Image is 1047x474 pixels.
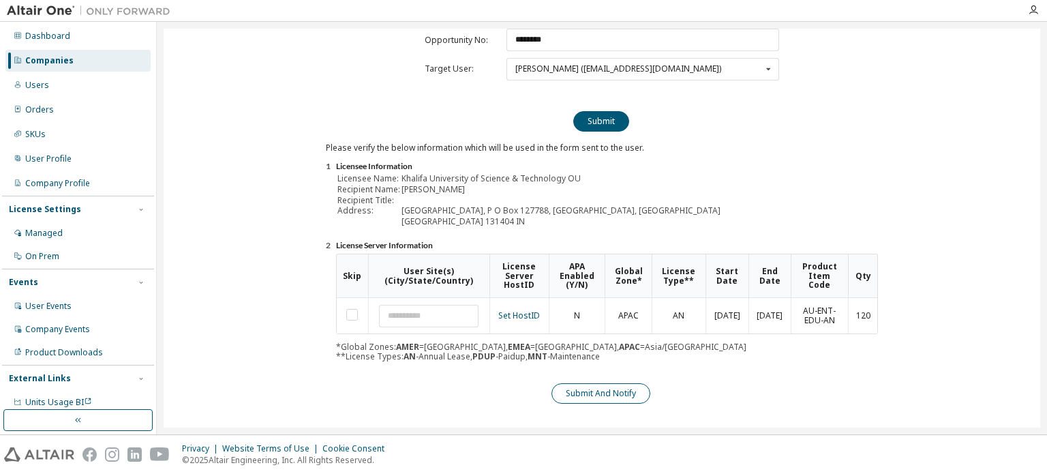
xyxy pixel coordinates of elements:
a: Set HostID [498,310,540,321]
button: Submit [573,111,629,132]
div: Company Profile [25,178,90,189]
div: External Links [9,373,71,384]
div: *Global Zones: =[GEOGRAPHIC_DATA], =[GEOGRAPHIC_DATA], =Asia/[GEOGRAPHIC_DATA] **License Types: -... [336,254,878,361]
th: Skip [337,254,368,298]
td: Target User: [425,58,500,80]
button: Submit And Notify [551,383,650,404]
td: Khalifa University of Science & Technology OU [401,174,720,183]
div: Company Events [25,324,90,335]
div: Privacy [182,443,222,454]
div: Companies [25,55,74,66]
p: © 2025 Altair Engineering, Inc. All Rights Reserved. [182,454,393,466]
b: APAC [619,341,640,353]
td: AN [652,298,705,334]
div: Dashboard [25,31,70,42]
td: [PERSON_NAME] [401,185,720,194]
div: Users [25,80,49,91]
th: License Server HostID [489,254,549,298]
div: User Events [25,301,72,312]
td: [GEOGRAPHIC_DATA], P O Box 127788, [GEOGRAPHIC_DATA], [GEOGRAPHIC_DATA] [401,206,720,216]
td: 120 [848,298,877,334]
th: Global Zone* [605,254,652,298]
b: PDUP [472,351,496,362]
div: Product Downloads [25,347,103,358]
th: APA Enabled (Y/N) [549,254,605,298]
b: AMER [396,341,419,353]
div: User Profile [25,153,72,164]
div: [PERSON_NAME] ([EMAIL_ADDRESS][DOMAIN_NAME]) [515,65,721,73]
div: Events [9,277,38,288]
td: Recipient Name: [337,185,400,194]
td: Licensee Name: [337,174,400,183]
div: Managed [25,228,63,239]
b: EMEA [508,341,530,353]
b: MNT [528,351,547,362]
span: Units Usage BI [25,396,92,408]
th: Start Date [705,254,749,298]
div: SKUs [25,129,46,140]
img: youtube.svg [150,447,170,462]
td: APAC [605,298,652,334]
li: Licensee Information [336,162,878,173]
div: Please verify the below information which will be used in the form sent to the user. [326,143,878,404]
td: Address: [337,206,400,216]
th: End Date [748,254,791,298]
b: AN [404,351,416,362]
div: Cookie Consent [322,443,393,454]
div: Orders [25,104,54,115]
img: instagram.svg [105,447,119,462]
td: [GEOGRAPHIC_DATA] 131404 IN [401,217,720,226]
img: linkedin.svg [127,447,142,462]
th: Product Item Code [791,254,849,298]
td: Recipient Title: [337,196,400,205]
th: Qty [848,254,877,298]
td: [DATE] [705,298,749,334]
td: AU-ENT-EDU-AN [791,298,849,334]
td: [DATE] [748,298,791,334]
img: Altair One [7,4,177,18]
td: Opportunity No: [425,29,500,51]
div: Website Terms of Use [222,443,322,454]
div: On Prem [25,251,59,262]
th: License Type** [652,254,705,298]
li: License Server Information [336,241,878,252]
img: altair_logo.svg [4,447,74,462]
td: N [549,298,605,334]
div: License Settings [9,204,81,215]
th: User Site(s) (City/State/Country) [368,254,489,298]
img: facebook.svg [82,447,97,462]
